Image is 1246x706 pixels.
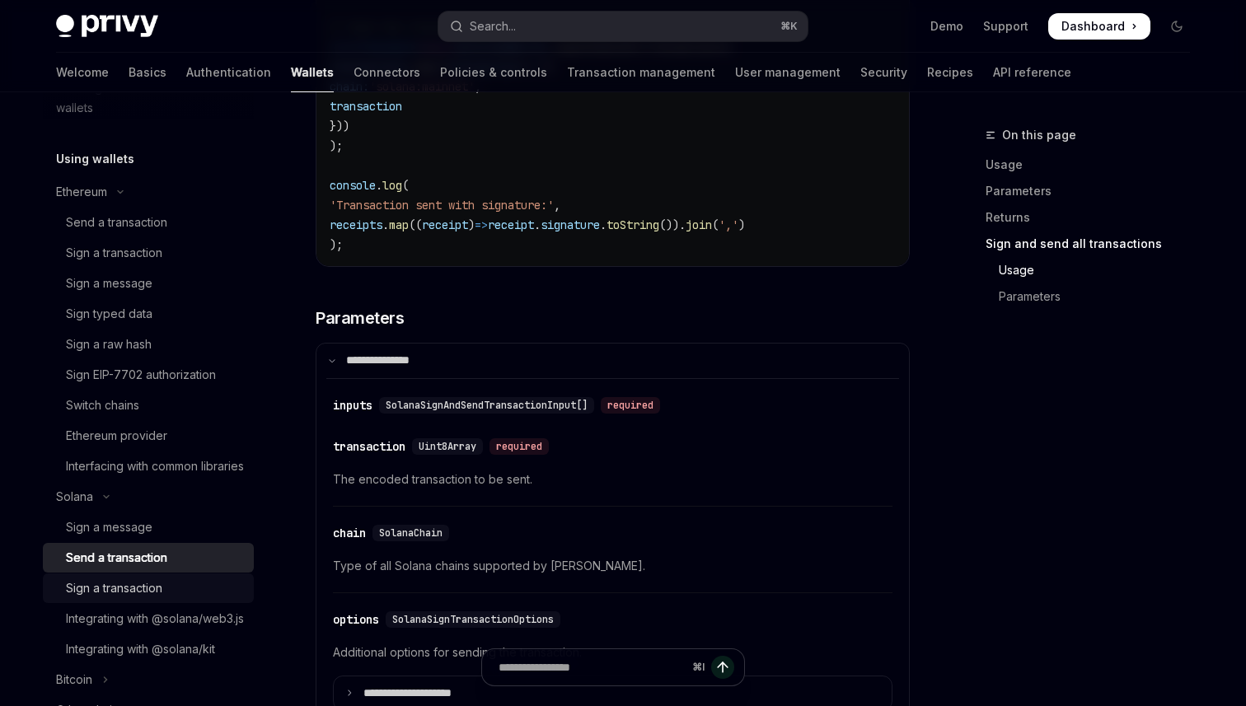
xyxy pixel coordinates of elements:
div: Sign a transaction [66,578,162,598]
div: transaction [333,438,405,455]
span: receipt [422,217,468,232]
span: })) [330,119,349,133]
div: Integrating with @solana/web3.js [66,609,244,629]
button: Open search [438,12,808,41]
span: ',' [719,217,738,232]
input: Ask a question... [499,649,686,685]
span: ) [738,217,745,232]
h5: Using wallets [56,149,134,169]
button: Toggle Ethereum section [43,177,254,207]
a: Integrating with @solana/kit [43,634,254,664]
div: options [333,611,379,628]
a: Send a transaction [43,208,254,237]
span: , [554,198,560,213]
div: Sign typed data [66,304,152,324]
span: => [475,217,488,232]
a: Sign a transaction [43,238,254,268]
span: receipt [488,217,534,232]
button: Send message [711,656,734,679]
a: API reference [993,53,1071,92]
span: log [382,178,402,193]
img: dark logo [56,15,158,38]
button: Toggle Bitcoin section [43,665,254,694]
span: ( [712,217,719,232]
div: Sign a message [66,517,152,537]
span: console [330,178,376,193]
span: On this page [1002,125,1076,145]
a: Sign a message [43,269,254,298]
button: Toggle Solana section [43,482,254,512]
span: join [686,217,712,232]
a: Integrating with @solana/web3.js [43,604,254,634]
a: Recipes [927,53,973,92]
div: required [601,397,660,414]
div: Sign a transaction [66,243,162,263]
div: Bitcoin [56,670,92,690]
a: Parameters [986,283,1203,310]
div: required [489,438,549,455]
span: ( [402,178,409,193]
div: chain [333,525,366,541]
span: SolanaSignTransactionOptions [392,613,554,626]
span: Dashboard [1061,18,1125,35]
a: Usage [986,152,1203,178]
a: Sign a message [43,512,254,542]
span: ⌘ K [780,20,798,33]
span: SolanaChain [379,526,443,540]
div: Integrating with @solana/kit [66,639,215,659]
div: Ethereum provider [66,426,167,446]
div: Search... [470,16,516,36]
a: Send a transaction [43,543,254,573]
span: Type of all Solana chains supported by [PERSON_NAME]. [333,556,892,576]
a: Ethereum provider [43,421,254,451]
span: . [376,178,382,193]
a: Basics [129,53,166,92]
a: Support [983,18,1028,35]
a: Parameters [986,178,1203,204]
a: Sign EIP-7702 authorization [43,360,254,390]
span: Parameters [316,306,404,330]
span: The encoded transaction to be sent. [333,470,892,489]
a: Sign a raw hash [43,330,254,359]
a: Sign typed data [43,299,254,329]
a: Connectors [354,53,420,92]
span: SolanaSignAndSendTransactionInput[] [386,399,588,412]
span: Uint8Array [419,440,476,453]
span: . [534,217,541,232]
span: . [382,217,389,232]
a: Usage [986,257,1203,283]
span: transaction [330,99,402,114]
a: Welcome [56,53,109,92]
span: ); [330,138,343,153]
span: ()). [659,217,686,232]
span: map [389,217,409,232]
a: Interfacing with common libraries [43,451,254,481]
div: Send a transaction [66,548,167,568]
div: Sign a message [66,274,152,293]
span: 'Transaction sent with signature:' [330,198,554,213]
div: Send a transaction [66,213,167,232]
div: Sign EIP-7702 authorization [66,365,216,385]
span: Additional options for sending the transaction. [333,643,892,662]
a: Demo [930,18,963,35]
div: Interfacing with common libraries [66,456,244,476]
span: ) [468,217,475,232]
a: Transaction management [567,53,715,92]
a: Dashboard [1048,13,1150,40]
div: Ethereum [56,182,107,202]
div: Solana [56,487,93,507]
span: signature [541,217,600,232]
a: User management [735,53,841,92]
a: Wallets [291,53,334,92]
a: Returns [986,204,1203,231]
a: Security [860,53,907,92]
span: (( [409,217,422,232]
span: toString [607,217,659,232]
span: ); [330,237,343,252]
div: Switch chains [66,395,139,415]
div: inputs [333,397,372,414]
a: Authentication [186,53,271,92]
span: receipts [330,217,382,232]
span: . [600,217,607,232]
button: Toggle dark mode [1164,13,1190,40]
